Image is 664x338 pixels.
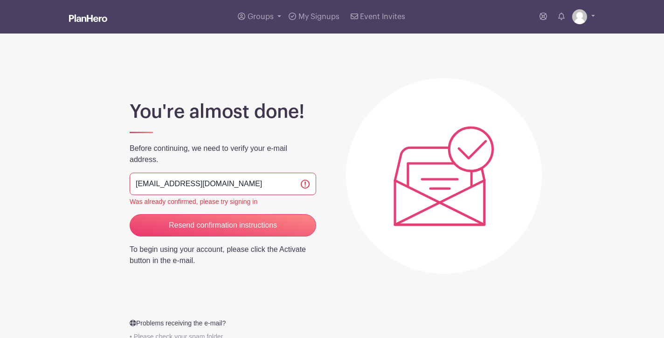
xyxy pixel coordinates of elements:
p: Before continuing, we need to verify your e-mail address. [130,143,316,165]
span: Event Invites [360,13,405,20]
img: Plic [394,126,494,226]
div: Was already confirmed, please try signing in [130,197,316,207]
img: Help [130,319,136,326]
img: default-ce2991bfa6775e67f084385cd625a349d9dcbb7a52a09fb2fda1e96e2d18dcdb.png [572,9,587,24]
p: To begin using your account, please click the Activate button in the e-mail. [130,244,316,266]
input: Resend confirmation instructions [130,214,316,237]
p: Problems receiving the e-mail? [124,318,322,328]
span: My Signups [298,13,339,20]
img: logo_white-6c42ec7e38ccf1d336a20a19083b03d10ae64f83f12c07503d8b9e83406b4c7d.svg [69,14,107,22]
h1: You're almost done! [130,101,316,123]
span: Groups [248,13,274,20]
